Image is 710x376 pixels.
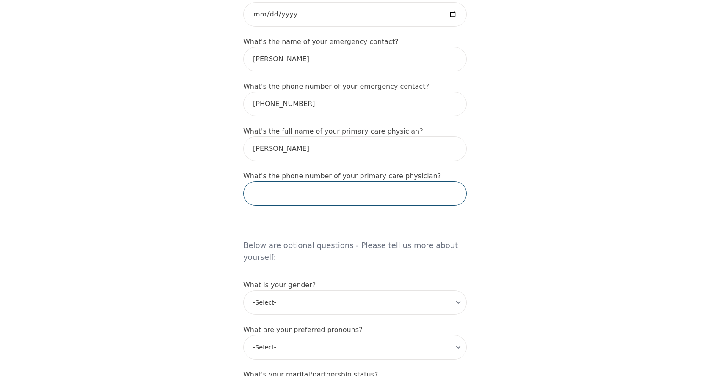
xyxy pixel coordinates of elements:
h5: Below are optional questions - Please tell us more about yourself: [243,216,467,270]
input: Date of Birth [243,2,467,27]
label: What's the name of your emergency contact? [243,38,399,46]
label: What's the phone number of your primary care physician? [243,172,441,180]
label: What are your preferred pronouns? [243,326,363,334]
label: What's the full name of your primary care physician? [243,127,423,135]
label: What is your gender? [243,281,316,289]
label: What's the phone number of your emergency contact? [243,82,429,90]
